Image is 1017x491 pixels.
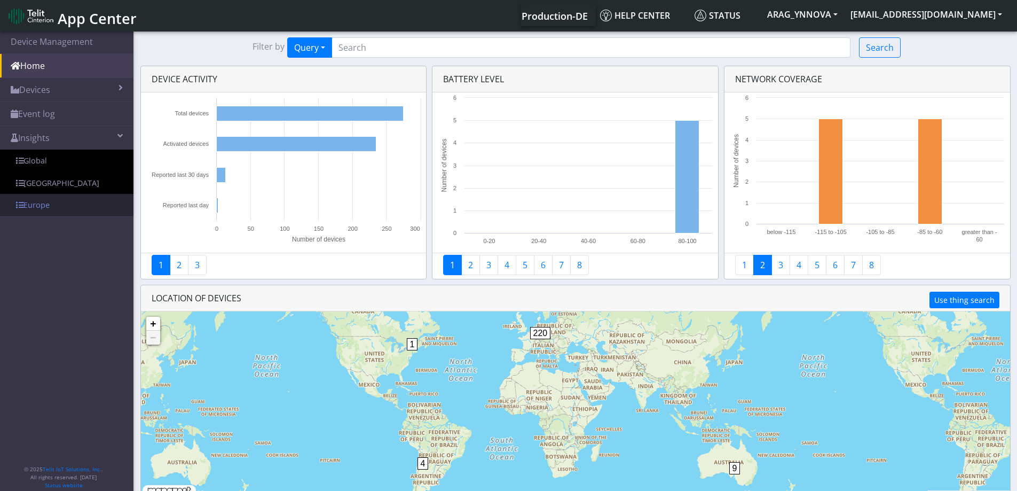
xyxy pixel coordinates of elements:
tspan: Number of devices [291,236,345,243]
text: 0-20 [484,238,495,244]
text: 80-100 [679,238,697,244]
tspan: Number of devices [732,134,740,188]
text: 60-80 [630,238,645,244]
a: Your current platform instance [521,5,587,26]
tspan: Number of devices [440,138,448,192]
text: 100 [280,225,289,232]
text: 6 [453,95,456,101]
div: 1 [407,338,417,370]
text: 250 [382,225,391,232]
text: 1 [453,207,456,214]
a: Help center [596,5,690,26]
span: 4 [417,457,429,470]
a: 5 [808,255,826,275]
a: 7 [844,255,863,275]
div: Device activity [141,66,427,92]
div: Network coverage [724,66,1010,92]
a: Telit IoT Solutions, Inc. [43,465,101,473]
nav: Summary paging [152,255,416,275]
text: 4 [453,139,456,146]
button: Search [859,37,901,58]
tspan: -105 to -85 [866,229,894,235]
a: 3 [188,255,207,275]
text: 20-40 [531,238,546,244]
text: 150 [313,225,323,232]
text: 5 [745,115,748,122]
a: 8 [862,255,881,275]
a: 3 [771,255,790,275]
text: 5 [453,117,456,123]
text: 50 [247,225,254,232]
input: Search... [332,37,850,58]
a: Status [690,5,761,26]
p: © 2025 . [24,465,103,473]
text: 0 [215,225,218,232]
text: 200 [348,225,357,232]
tspan: greater than - [961,229,997,235]
a: Status website [45,481,83,489]
button: ARAG_YNNOVA [761,5,844,24]
div: Battery level [432,66,718,92]
text: 300 [410,225,420,232]
a: 4 [498,255,516,275]
tspan: 60 [976,236,982,243]
text: 40-60 [581,238,596,244]
tspan: -115 to -105 [815,229,846,235]
a: 6 [534,255,553,275]
a: Zoom out [146,331,160,345]
a: 7 [552,255,571,275]
tspan: below -115 [767,229,795,235]
a: 1 [152,255,170,275]
a: 2 [170,255,188,275]
a: 5 [516,255,534,275]
tspan: Activated devices [163,141,209,147]
img: knowledge.svg [600,10,612,21]
tspan: -85 to -60 [917,229,942,235]
span: App Center [58,9,137,28]
span: Production-DE [522,10,588,22]
text: 6 [745,95,748,101]
text: 0 [745,221,748,227]
a: 1 [735,255,754,275]
a: 3 [479,255,498,275]
text: 0 [453,230,456,236]
span: Filter by [253,40,285,55]
text: 2 [745,178,748,185]
tspan: Total devices [175,110,209,116]
p: All rights reserved. [DATE] [24,473,103,481]
span: Help center [600,10,670,21]
text: 1 [745,200,748,206]
button: Use thing search [929,292,999,308]
a: Zoom in [146,317,160,331]
a: App Center [9,4,135,27]
a: 2 [753,255,772,275]
nav: Quick view paging [443,255,707,275]
a: 2 [461,255,480,275]
button: [EMAIL_ADDRESS][DOMAIN_NAME] [844,5,1008,24]
text: 3 [745,158,748,164]
span: 9 [729,462,740,474]
a: 8 [570,255,589,275]
nav: Quick view paging [735,255,999,275]
img: status.svg [695,10,706,21]
text: 4 [745,137,748,143]
span: 1 [407,338,418,350]
a: 4 [790,255,808,275]
button: Query [287,37,332,58]
span: Status [695,10,740,21]
div: LOCATION OF DEVICES [141,285,1010,311]
img: logo-telit-cinterion-gw-new.png [9,7,53,25]
text: 3 [453,162,456,169]
text: 2 [453,185,456,191]
span: 220 [530,327,551,339]
tspan: Reported last day [162,202,209,208]
a: 6 [826,255,845,275]
tspan: Reported last 30 days [151,172,209,178]
a: 1 [443,255,462,275]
